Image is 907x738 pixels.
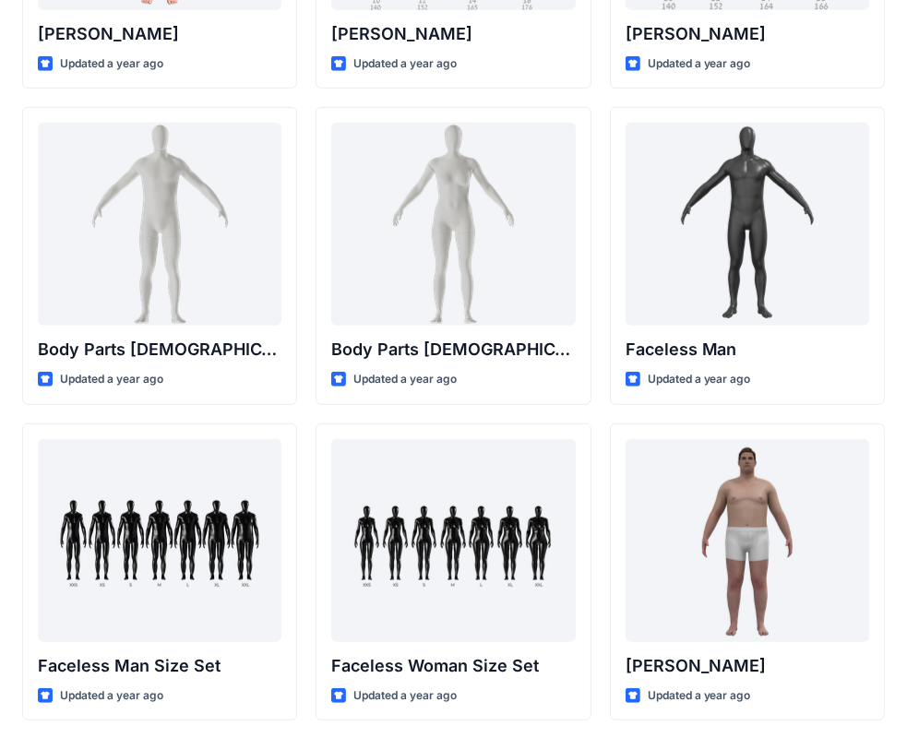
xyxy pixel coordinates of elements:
p: Faceless Man Size Set [38,653,281,679]
p: Updated a year ago [648,686,751,706]
p: Updated a year ago [648,54,751,74]
p: Body Parts [DEMOGRAPHIC_DATA] [331,337,575,363]
p: Updated a year ago [60,370,163,389]
a: Body Parts Male [38,123,281,326]
p: Faceless Man [626,337,869,363]
p: [PERSON_NAME] [38,21,281,47]
p: Updated a year ago [60,686,163,706]
p: Updated a year ago [60,54,163,74]
p: Updated a year ago [353,686,457,706]
p: Updated a year ago [353,54,457,74]
a: Faceless Man [626,123,869,326]
a: Faceless Man Size Set [38,439,281,642]
a: Body Parts Female [331,123,575,326]
p: Faceless Woman Size Set [331,653,575,679]
a: Joseph [626,439,869,642]
p: [PERSON_NAME] [626,653,869,679]
a: Faceless Woman Size Set [331,439,575,642]
p: [PERSON_NAME] [626,21,869,47]
p: Updated a year ago [648,370,751,389]
p: Updated a year ago [353,370,457,389]
p: [PERSON_NAME] [331,21,575,47]
p: Body Parts [DEMOGRAPHIC_DATA] [38,337,281,363]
